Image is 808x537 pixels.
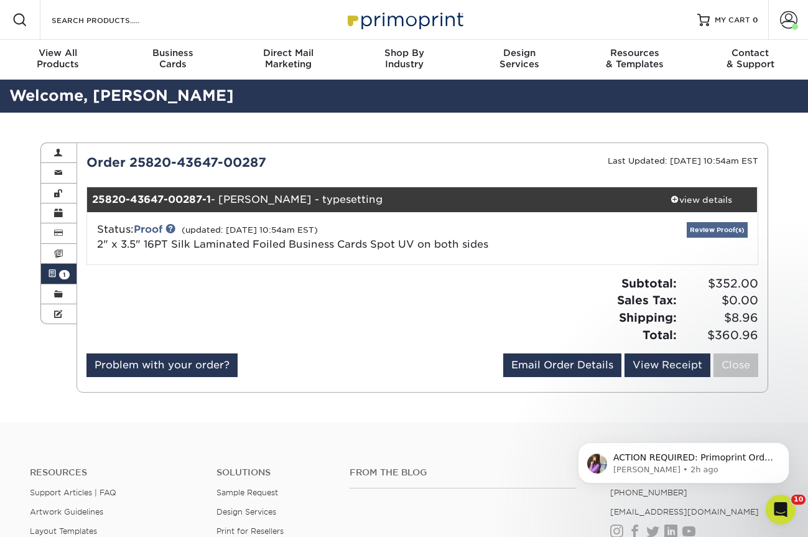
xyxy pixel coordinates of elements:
span: 1 [59,270,70,279]
div: & Templates [577,47,693,70]
a: Print for Resellers [216,526,284,536]
span: 0 [753,16,758,24]
div: Marketing [231,47,346,70]
span: $360.96 [680,327,758,344]
strong: Subtotal: [621,276,677,290]
img: Primoprint [342,6,467,33]
span: 10 [791,495,806,505]
span: $0.00 [680,292,758,309]
span: Direct Mail [231,47,346,58]
a: Layout Templates [30,526,97,536]
strong: Total: [643,328,677,342]
a: Contact& Support [692,40,808,80]
div: & Support [692,47,808,70]
a: Direct MailMarketing [231,40,346,80]
h4: Solutions [216,467,331,478]
a: Close [713,353,758,377]
a: View Receipt [625,353,710,377]
input: SEARCH PRODUCTS..... [50,12,172,27]
span: Shop By [346,47,462,58]
a: Artwork Guidelines [30,507,103,516]
span: MY CART [715,15,750,26]
a: 1 [41,264,77,284]
div: Industry [346,47,462,70]
a: Design Services [216,507,276,516]
div: Cards [116,47,231,70]
iframe: Intercom live chat [766,495,796,525]
strong: Shipping: [619,311,677,324]
div: Status: [88,222,534,252]
a: [EMAIL_ADDRESS][DOMAIN_NAME] [610,507,759,516]
span: Resources [577,47,693,58]
span: 2" x 3.5" 16PT Silk Laminated Foiled Business Cards Spot UV on both sides [97,238,488,250]
iframe: Intercom notifications message [559,416,808,503]
span: $352.00 [680,275,758,292]
span: Business [116,47,231,58]
a: Shop ByIndustry [346,40,462,80]
a: BusinessCards [116,40,231,80]
a: Review Proof(s) [687,222,748,238]
div: view details [646,194,758,206]
h4: Resources [30,467,198,478]
h4: From the Blog [350,467,577,478]
a: DesignServices [462,40,577,80]
div: Services [462,47,577,70]
span: $8.96 [680,309,758,327]
a: Support Articles | FAQ [30,488,116,497]
small: Last Updated: [DATE] 10:54am EST [608,156,758,166]
a: Proof [134,223,162,235]
a: Resources& Templates [577,40,693,80]
a: view details [646,187,758,212]
small: (updated: [DATE] 10:54am EST) [182,225,318,235]
span: Design [462,47,577,58]
a: Email Order Details [503,353,621,377]
div: - [PERSON_NAME] - typesetting [87,187,646,212]
div: Order 25820-43647-00287 [77,153,422,172]
strong: Sales Tax: [617,293,677,307]
a: Sample Request [216,488,278,497]
strong: 25820-43647-00287-1 [92,194,211,205]
span: Contact [692,47,808,58]
a: Problem with your order? [86,353,238,377]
